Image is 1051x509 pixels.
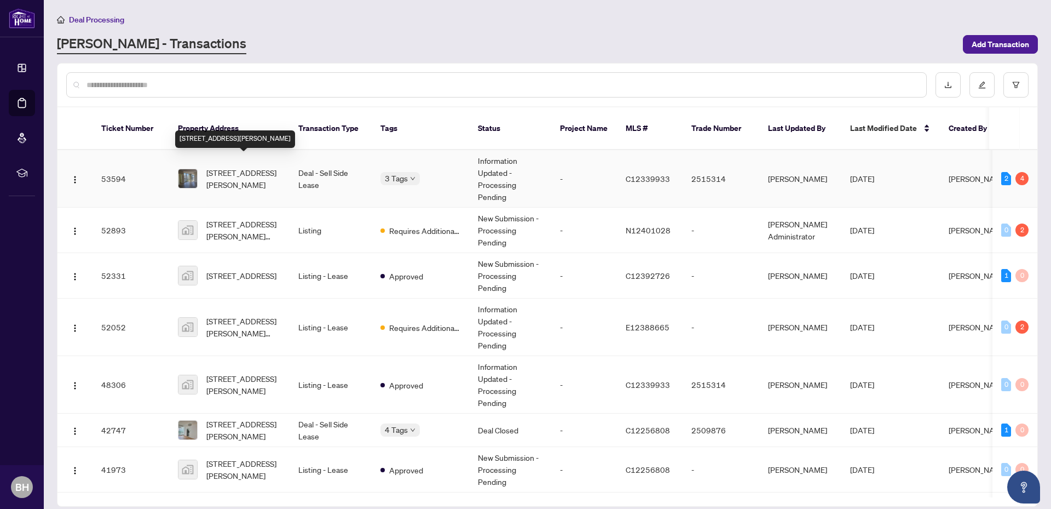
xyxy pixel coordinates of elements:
[1001,378,1011,391] div: 0
[71,324,79,333] img: Logo
[1001,321,1011,334] div: 0
[551,299,617,356] td: -
[1012,81,1020,89] span: filter
[551,414,617,447] td: -
[15,479,29,495] span: BH
[71,227,79,236] img: Logo
[1015,321,1029,334] div: 2
[290,299,372,356] td: Listing - Lease
[683,208,759,253] td: -
[178,318,197,336] img: thumbnail-img
[66,318,84,336] button: Logo
[850,271,874,281] span: [DATE]
[290,253,372,299] td: Listing - Lease
[290,208,372,253] td: Listing
[1001,269,1011,282] div: 1
[93,253,169,299] td: 52331
[71,272,79,281] img: Logo
[389,379,423,391] span: Approved
[850,225,874,235] span: [DATE]
[1015,463,1029,476] div: 0
[290,414,372,447] td: Deal - Sell Side Lease
[372,107,469,150] th: Tags
[1015,269,1029,282] div: 0
[850,122,917,134] span: Last Modified Date
[626,425,670,435] span: C12256808
[389,322,460,334] span: Requires Additional Docs
[626,174,670,184] span: C12339933
[66,376,84,393] button: Logo
[71,175,79,184] img: Logo
[759,107,841,150] th: Last Updated By
[683,253,759,299] td: -
[949,425,1008,435] span: [PERSON_NAME]
[389,464,423,476] span: Approved
[949,225,1008,235] span: [PERSON_NAME]
[759,414,841,447] td: [PERSON_NAME]
[469,253,551,299] td: New Submission - Processing Pending
[551,107,617,150] th: Project Name
[389,270,423,282] span: Approved
[759,299,841,356] td: [PERSON_NAME]
[69,15,124,25] span: Deal Processing
[1001,172,1011,185] div: 2
[93,356,169,414] td: 48306
[290,150,372,208] td: Deal - Sell Side Lease
[71,381,79,390] img: Logo
[944,81,952,89] span: download
[178,266,197,285] img: thumbnail-img
[1001,463,1011,476] div: 0
[972,36,1029,53] span: Add Transaction
[206,218,281,242] span: [STREET_ADDRESS][PERSON_NAME][PERSON_NAME]
[206,315,281,339] span: [STREET_ADDRESS][PERSON_NAME][PERSON_NAME]
[626,322,669,332] span: E12388665
[759,253,841,299] td: [PERSON_NAME]
[385,424,408,436] span: 4 Tags
[93,299,169,356] td: 52052
[469,414,551,447] td: Deal Closed
[551,253,617,299] td: -
[57,16,65,24] span: home
[410,427,415,433] span: down
[178,375,197,394] img: thumbnail-img
[9,8,35,28] img: logo
[66,461,84,478] button: Logo
[949,271,1008,281] span: [PERSON_NAME]
[206,373,281,397] span: [STREET_ADDRESS][PERSON_NAME]
[626,271,670,281] span: C12392726
[683,107,759,150] th: Trade Number
[385,172,408,185] span: 3 Tags
[93,150,169,208] td: 53594
[850,322,874,332] span: [DATE]
[169,107,290,150] th: Property Address
[178,221,197,239] img: thumbnail-img
[759,356,841,414] td: [PERSON_NAME]
[1015,378,1029,391] div: 0
[759,150,841,208] td: [PERSON_NAME]
[1015,172,1029,185] div: 4
[93,107,169,150] th: Ticket Number
[469,356,551,414] td: Information Updated - Processing Pending
[66,267,84,284] button: Logo
[469,107,551,150] th: Status
[178,169,197,188] img: thumbnail-img
[683,414,759,447] td: 2509876
[1015,424,1029,437] div: 0
[551,150,617,208] td: -
[71,427,79,436] img: Logo
[759,447,841,493] td: [PERSON_NAME]
[206,167,281,191] span: [STREET_ADDRESS][PERSON_NAME]
[71,466,79,475] img: Logo
[551,208,617,253] td: -
[949,322,1008,332] span: [PERSON_NAME]
[66,170,84,187] button: Logo
[626,225,671,235] span: N12401028
[290,107,372,150] th: Transaction Type
[469,299,551,356] td: Information Updated - Processing Pending
[949,465,1008,474] span: [PERSON_NAME]
[178,460,197,479] img: thumbnail-img
[963,35,1038,54] button: Add Transaction
[617,107,683,150] th: MLS #
[683,150,759,208] td: 2515314
[1001,224,1011,237] div: 0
